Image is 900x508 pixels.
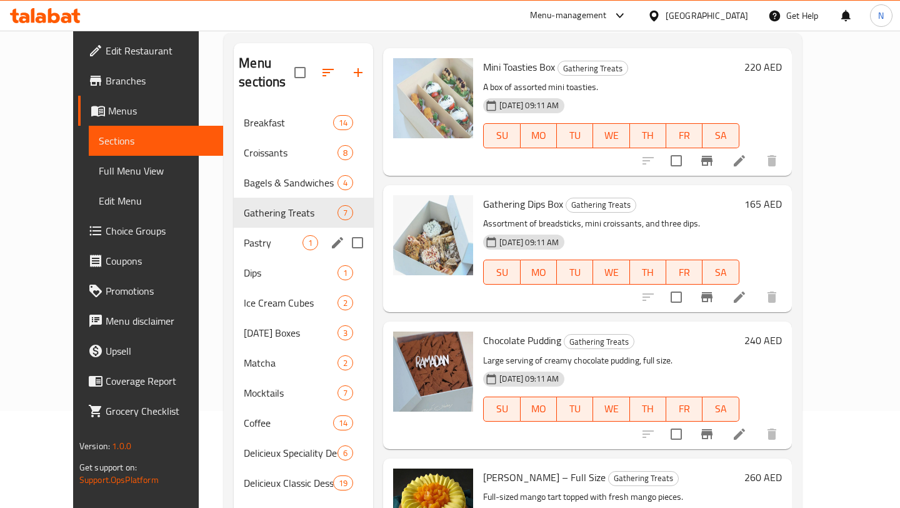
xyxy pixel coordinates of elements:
span: Matcha [244,355,337,370]
div: Gathering Treats7 [234,198,373,228]
span: N [878,9,884,23]
div: Breakfast14 [234,108,373,138]
span: Full Menu View [99,163,213,178]
span: TU [562,126,588,145]
button: TU [557,397,593,422]
button: Branch-specific-item [692,282,722,312]
h6: 165 AED [744,195,782,213]
span: 19 [334,477,352,489]
span: Version: [79,438,110,454]
a: Upsell [78,336,223,366]
span: [PERSON_NAME] – Full Size [483,468,606,487]
span: 6 [338,447,352,459]
img: Gathering Dips Box [393,195,473,275]
span: TU [562,400,588,418]
a: Menus [78,96,223,126]
a: Branches [78,66,223,96]
span: TH [635,400,661,418]
p: Large serving of creamy chocolate pudding, full size. [483,353,739,368]
button: FR [666,123,702,148]
h2: Menu sections [239,54,294,91]
span: MO [526,263,552,282]
span: 4 [338,177,352,189]
a: Menu disclaimer [78,306,223,336]
span: 14 [334,417,352,429]
button: TH [630,123,666,148]
a: Edit menu item [732,153,747,168]
button: delete [757,282,787,312]
button: MO [521,260,557,285]
span: SU [489,263,515,282]
span: Coupons [106,253,213,268]
button: delete [757,419,787,449]
span: Ice Cream Cubes [244,295,337,310]
div: Mocktails7 [234,378,373,408]
span: Gathering Dips Box [483,195,563,213]
span: FR [671,126,697,145]
span: Delicieux Classic Desserts [244,475,333,490]
a: Grocery Checklist [78,396,223,426]
a: Edit Restaurant [78,36,223,66]
button: SA [702,397,739,422]
div: items [337,175,353,190]
button: edit [328,233,347,252]
div: items [337,445,353,460]
div: Matcha2 [234,348,373,378]
a: Coupons [78,246,223,276]
span: Grocery Checklist [106,404,213,419]
span: Sort sections [313,58,343,88]
button: WE [593,260,629,285]
span: TH [635,126,661,145]
h6: 220 AED [744,58,782,76]
span: Gathering Treats [244,205,337,220]
div: Gathering Treats [608,471,679,486]
span: SA [707,126,734,145]
div: items [302,235,318,250]
span: [DATE] 09:11 AM [494,236,564,248]
span: SA [707,400,734,418]
a: Choice Groups [78,216,223,246]
div: Bagels & Sandwiches4 [234,168,373,198]
img: Mini Toasties Box [393,58,473,138]
button: TH [630,260,666,285]
span: WE [598,263,624,282]
a: Support.OpsPlatform [79,472,159,488]
span: Gathering Treats [566,198,636,212]
a: Sections [89,126,223,156]
a: Edit menu item [732,427,747,442]
span: MO [526,126,552,145]
div: Coffee14 [234,408,373,438]
span: TU [562,263,588,282]
button: FR [666,397,702,422]
nav: Menu sections [234,103,373,503]
div: [GEOGRAPHIC_DATA] [666,9,748,23]
div: Menu-management [530,8,607,23]
span: 3 [338,327,352,339]
span: Gathering Treats [609,471,678,485]
button: SU [483,123,520,148]
span: Select all sections [287,59,313,86]
p: Full-sized mango tart topped with fresh mango pieces. [483,489,739,505]
span: Breakfast [244,115,333,130]
span: Pastry [244,235,302,250]
button: TH [630,397,666,422]
span: Croissants [244,145,337,160]
p: A box of assorted mini toasties. [483,79,739,95]
div: items [337,385,353,400]
span: 8 [338,147,352,159]
span: SU [489,400,515,418]
span: WE [598,126,624,145]
span: Delicieux Speciality Desserts [244,445,337,460]
span: Gathering Treats [558,61,627,76]
div: Gathering Treats [564,334,634,349]
span: Edit Menu [99,193,213,208]
h6: 240 AED [744,332,782,349]
div: Delicieux Classic Desserts19 [234,468,373,498]
div: Ice Cream Cubes2 [234,288,373,318]
span: Mocktails [244,385,337,400]
button: SU [483,260,520,285]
